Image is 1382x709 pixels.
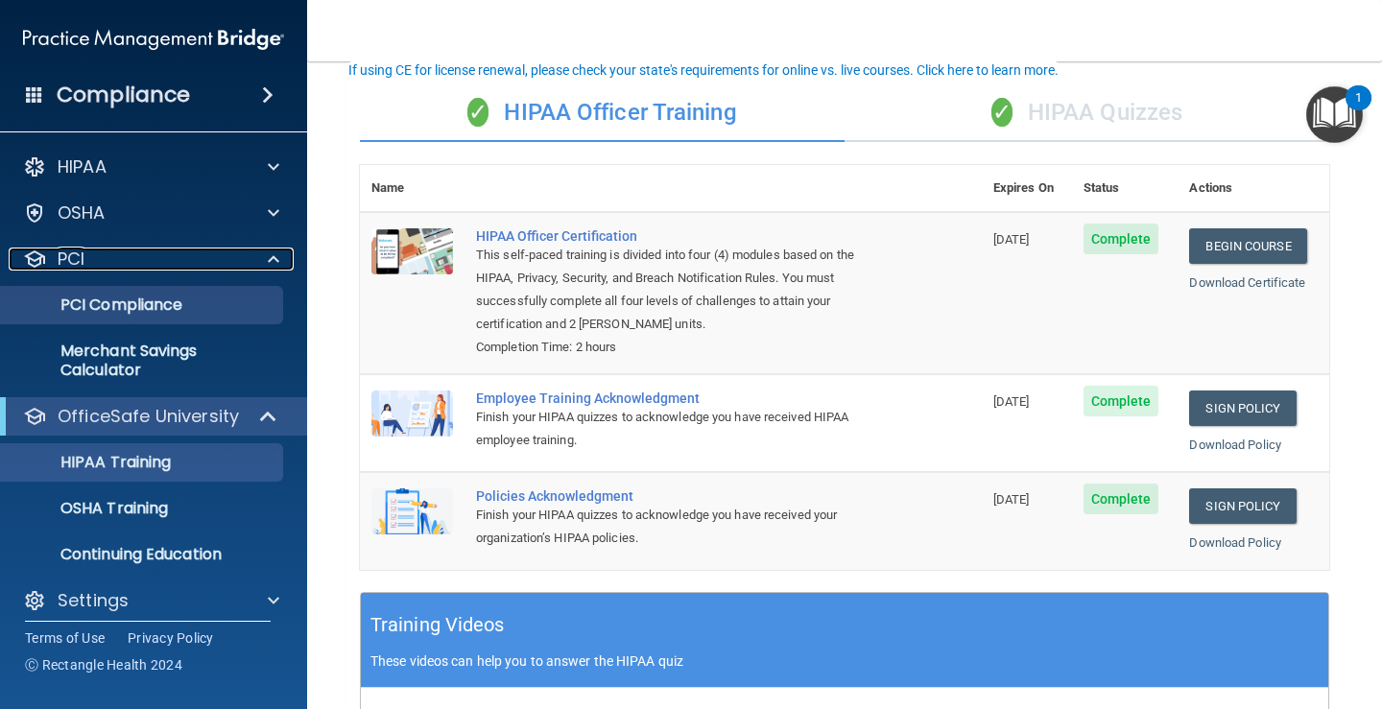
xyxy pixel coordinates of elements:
[1189,228,1306,264] a: Begin Course
[845,84,1329,142] div: HIPAA Quizzes
[128,628,214,648] a: Privacy Policy
[23,405,278,428] a: OfficeSafe University
[58,155,107,178] p: HIPAA
[57,82,190,108] h4: Compliance
[25,628,105,648] a: Terms of Use
[23,201,279,225] a: OSHA
[25,655,182,674] span: Ⓒ Rectangle Health 2024
[993,492,1030,507] span: [DATE]
[1084,386,1159,416] span: Complete
[1084,224,1159,254] span: Complete
[58,201,106,225] p: OSHA
[58,405,239,428] p: OfficeSafe University
[1189,390,1296,426] a: Sign Policy
[1084,484,1159,514] span: Complete
[1306,86,1363,143] button: Open Resource Center, 1 new notification
[12,342,274,380] p: Merchant Savings Calculator
[1189,275,1305,290] a: Download Certificate
[370,608,505,642] h5: Training Videos
[1189,535,1281,550] a: Download Policy
[476,244,886,336] div: This self-paced training is divided into four (4) modules based on the HIPAA, Privacy, Security, ...
[1355,98,1362,123] div: 1
[23,589,279,612] a: Settings
[476,504,886,550] div: Finish your HIPAA quizzes to acknowledge you have received your organization’s HIPAA policies.
[58,248,84,271] p: PCI
[23,248,279,271] a: PCI
[1189,437,1281,452] a: Download Policy
[467,98,488,127] span: ✓
[23,20,284,59] img: PMB logo
[476,228,886,244] a: HIPAA Officer Certification
[360,84,845,142] div: HIPAA Officer Training
[982,165,1072,212] th: Expires On
[1189,488,1296,524] a: Sign Policy
[12,545,274,564] p: Continuing Education
[476,336,886,359] div: Completion Time: 2 hours
[12,499,168,518] p: OSHA Training
[23,155,279,178] a: HIPAA
[476,390,886,406] div: Employee Training Acknowledgment
[345,60,1061,80] button: If using CE for license renewal, please check your state's requirements for online vs. live cours...
[993,232,1030,247] span: [DATE]
[12,453,171,472] p: HIPAA Training
[1072,165,1179,212] th: Status
[1178,165,1329,212] th: Actions
[370,653,1319,669] p: These videos can help you to answer the HIPAA quiz
[991,98,1013,127] span: ✓
[476,406,886,452] div: Finish your HIPAA quizzes to acknowledge you have received HIPAA employee training.
[476,488,886,504] div: Policies Acknowledgment
[993,394,1030,409] span: [DATE]
[348,63,1059,77] div: If using CE for license renewal, please check your state's requirements for online vs. live cours...
[12,295,274,315] p: PCI Compliance
[58,589,129,612] p: Settings
[360,165,465,212] th: Name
